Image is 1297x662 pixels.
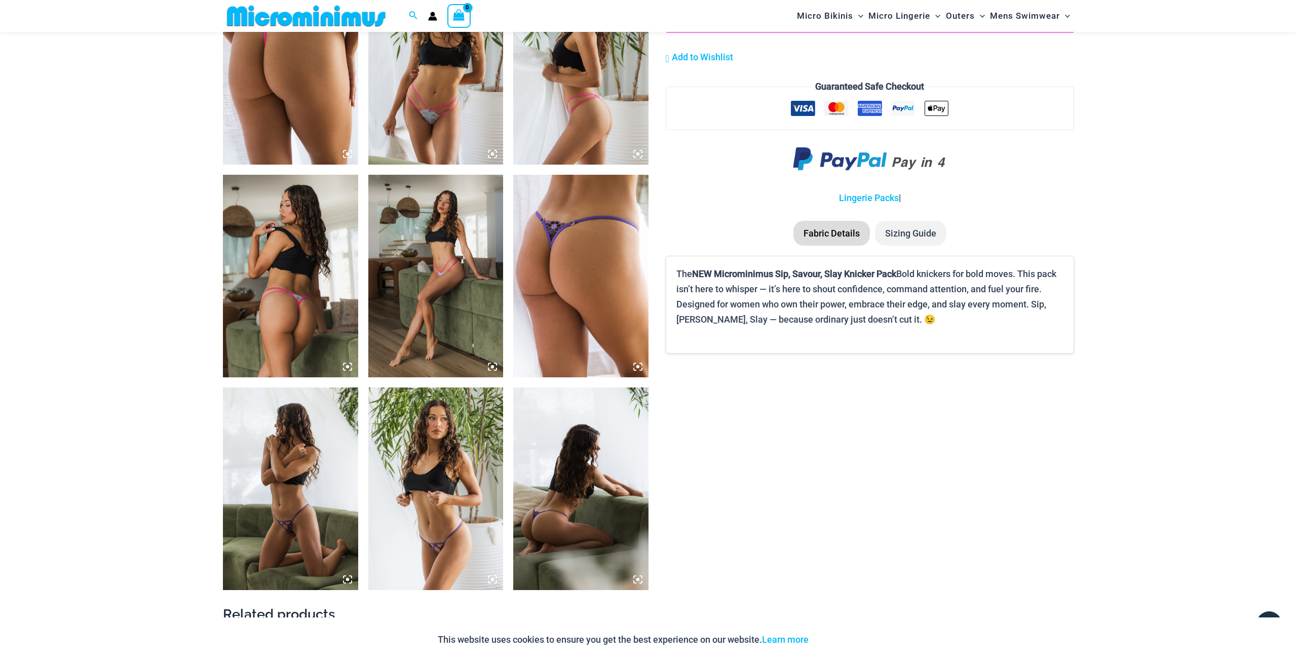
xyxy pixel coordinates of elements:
[793,2,1074,30] nav: Site Navigation
[816,628,859,652] button: Accept
[513,387,648,590] img: Slay Lavender Martini 6165 Thong
[793,221,870,246] li: Fabric Details
[676,266,1063,327] p: The Bold knickers for bold moves. This pack isn’t here to whisper — it’s here to shout confidence...
[223,605,1074,623] h2: Related products
[975,3,985,29] span: Menu Toggle
[987,3,1073,29] a: Mens SwimwearMenu ToggleMenu Toggle
[672,52,733,62] span: Add to Wishlist
[943,3,987,29] a: OutersMenu ToggleMenu Toggle
[866,3,943,29] a: Micro LingerieMenu ToggleMenu Toggle
[811,79,928,94] legend: Guaranteed Safe Checkout
[692,268,896,279] b: NEW Microminimus Sip, Savour, Slay Knicker Pack
[223,387,358,590] img: Slay Lavender Martini 6165 Thong
[409,10,418,22] a: Search icon link
[368,387,504,590] img: Slay Lavender Martini 6165 Thong
[368,175,504,377] img: Savour Cotton Candy 6035 Thong
[930,3,940,29] span: Menu Toggle
[1060,3,1070,29] span: Menu Toggle
[794,3,866,29] a: Micro BikinisMenu ToggleMenu Toggle
[990,3,1060,29] span: Mens Swimwear
[666,190,1074,206] p: |
[438,632,809,647] p: This website uses cookies to ensure you get the best experience on our website.
[223,5,390,27] img: MM SHOP LOGO FLAT
[666,50,733,65] a: Add to Wishlist
[875,221,946,246] li: Sizing Guide
[513,175,648,377] img: Slay Lavender Martini 6165 Thong
[853,3,863,29] span: Menu Toggle
[428,12,437,21] a: Account icon link
[946,3,975,29] span: Outers
[868,3,930,29] span: Micro Lingerie
[447,4,471,27] a: View Shopping Cart, empty
[839,192,899,203] a: Lingerie Packs
[762,634,809,645] a: Learn more
[797,3,853,29] span: Micro Bikinis
[223,175,358,377] img: Savour Cotton Candy 6035 Thong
